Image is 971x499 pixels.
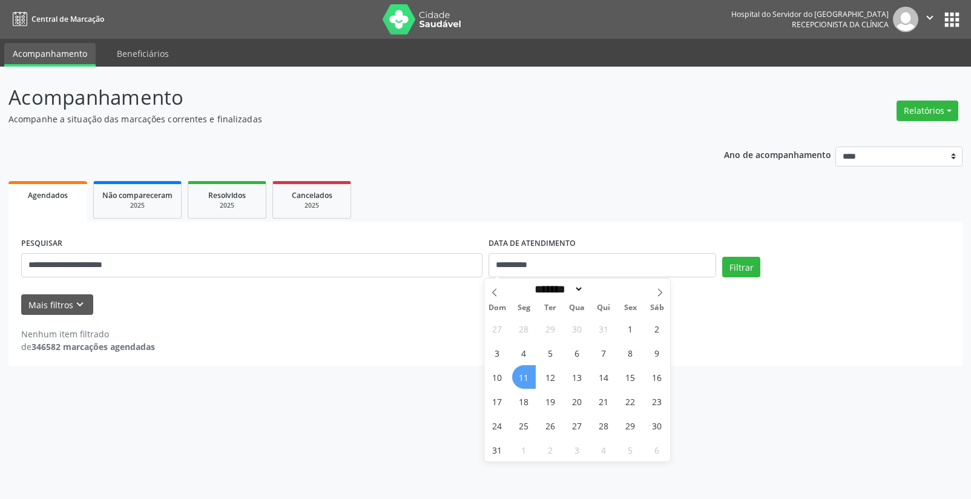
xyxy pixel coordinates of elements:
span: Julho 30, 2025 [565,317,589,340]
span: Central de Marcação [31,14,104,24]
button: Relatórios [897,101,958,121]
span: Agosto 22, 2025 [619,389,642,413]
span: Setembro 2, 2025 [539,438,562,461]
strong: 346582 marcações agendadas [31,341,155,352]
div: 2025 [197,201,257,210]
button: apps [941,9,963,30]
div: Nenhum item filtrado [21,328,155,340]
span: Qua [564,304,590,312]
span: Dom [484,304,511,312]
p: Ano de acompanhamento [724,147,831,162]
a: Central de Marcação [8,9,104,29]
span: Agosto 17, 2025 [485,389,509,413]
span: Agosto 20, 2025 [565,389,589,413]
span: Agosto 30, 2025 [645,414,669,437]
span: Agosto 23, 2025 [645,389,669,413]
span: Julho 31, 2025 [592,317,616,340]
p: Acompanhamento [8,82,676,113]
span: Agosto 8, 2025 [619,341,642,365]
span: Recepcionista da clínica [792,19,889,30]
label: PESQUISAR [21,234,62,253]
span: Agosto 25, 2025 [512,414,536,437]
a: Beneficiários [108,43,177,64]
button: Filtrar [722,257,760,277]
span: Agosto 14, 2025 [592,365,616,389]
span: Agosto 19, 2025 [539,389,562,413]
img: img [893,7,918,32]
span: Agosto 31, 2025 [485,438,509,461]
span: Agosto 4, 2025 [512,341,536,365]
span: Resolvidos [208,190,246,200]
label: DATA DE ATENDIMENTO [489,234,576,253]
span: Setembro 4, 2025 [592,438,616,461]
span: Agosto 13, 2025 [565,365,589,389]
div: Hospital do Servidor do [GEOGRAPHIC_DATA] [731,9,889,19]
span: Agosto 2, 2025 [645,317,669,340]
span: Agosto 26, 2025 [539,414,562,437]
span: Agosto 15, 2025 [619,365,642,389]
div: de [21,340,155,353]
span: Ter [537,304,564,312]
span: Agosto 9, 2025 [645,341,669,365]
div: 2025 [281,201,342,210]
span: Qui [590,304,617,312]
span: Cancelados [292,190,332,200]
span: Agosto 6, 2025 [565,341,589,365]
span: Julho 27, 2025 [485,317,509,340]
span: Agosto 5, 2025 [539,341,562,365]
span: Agosto 29, 2025 [619,414,642,437]
span: Agosto 28, 2025 [592,414,616,437]
span: Setembro 6, 2025 [645,438,669,461]
span: Seg [510,304,537,312]
span: Setembro 3, 2025 [565,438,589,461]
span: Não compareceram [102,190,173,200]
span: Agosto 11, 2025 [512,365,536,389]
span: Agendados [28,190,68,200]
span: Agosto 12, 2025 [539,365,562,389]
i:  [923,11,936,24]
span: Agosto 18, 2025 [512,389,536,413]
i: keyboard_arrow_down [73,298,87,311]
span: Sáb [643,304,670,312]
button: Mais filtroskeyboard_arrow_down [21,294,93,316]
select: Month [531,283,584,296]
span: Setembro 5, 2025 [619,438,642,461]
span: Agosto 16, 2025 [645,365,669,389]
span: Agosto 7, 2025 [592,341,616,365]
p: Acompanhe a situação das marcações correntes e finalizadas [8,113,676,125]
span: Julho 29, 2025 [539,317,562,340]
span: Julho 28, 2025 [512,317,536,340]
span: Setembro 1, 2025 [512,438,536,461]
span: Agosto 3, 2025 [485,341,509,365]
span: Sex [617,304,643,312]
span: Agosto 27, 2025 [565,414,589,437]
span: Agosto 1, 2025 [619,317,642,340]
input: Year [584,283,624,296]
span: Agosto 24, 2025 [485,414,509,437]
button:  [918,7,941,32]
div: 2025 [102,201,173,210]
span: Agosto 21, 2025 [592,389,616,413]
span: Agosto 10, 2025 [485,365,509,389]
a: Acompanhamento [4,43,96,67]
